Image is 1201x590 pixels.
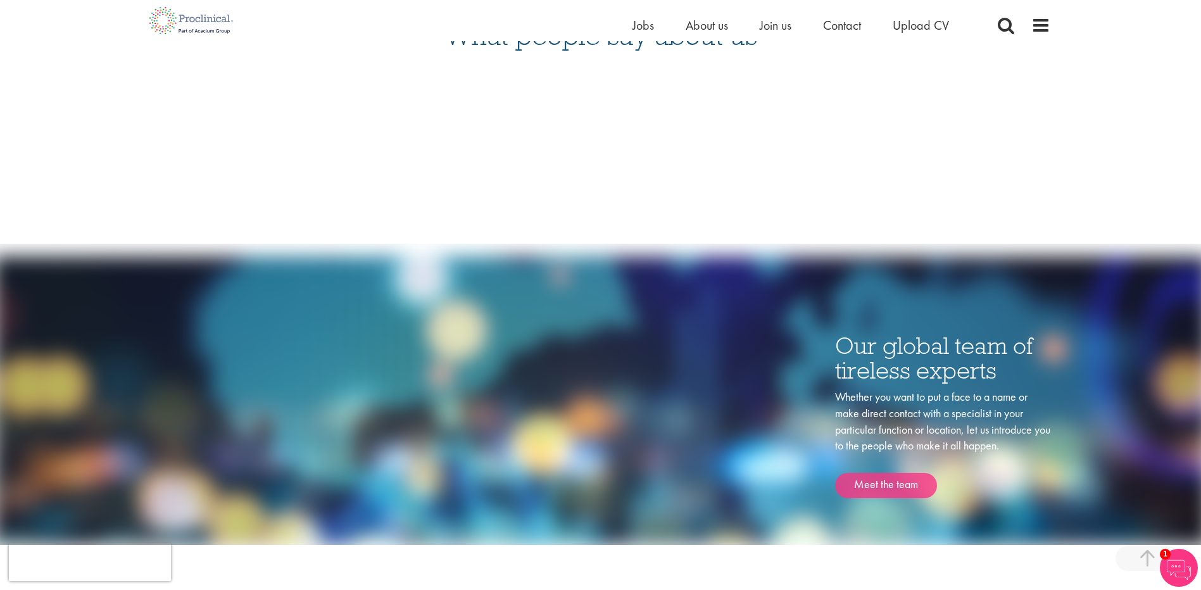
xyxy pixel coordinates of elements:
[1160,549,1171,560] span: 1
[686,17,728,34] a: About us
[1160,549,1198,587] img: Chatbot
[151,22,1050,49] h3: What people say about us
[893,17,949,34] a: Upload CV
[9,543,171,581] iframe: reCAPTCHA
[835,389,1050,498] div: Whether you want to put a face to a name or make direct contact with a specialist in your particu...
[760,17,791,34] a: Join us
[632,17,654,34] a: Jobs
[151,75,1050,163] iframe: Customer reviews powered by Trustpilot
[835,473,937,498] a: Meet the team
[823,17,861,34] a: Contact
[835,334,1050,382] h3: Our global team of tireless experts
